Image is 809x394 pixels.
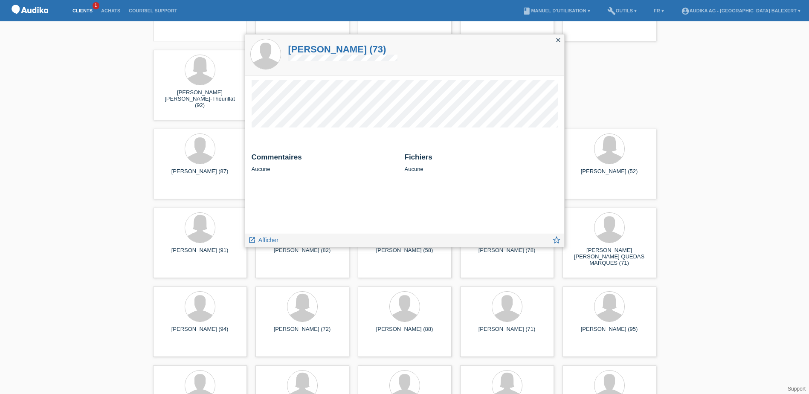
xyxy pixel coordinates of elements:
[677,8,805,13] a: account_circleAudika AG - [GEOGRAPHIC_DATA] Balexert ▾
[552,236,561,247] a: star_border
[160,326,240,339] div: [PERSON_NAME] (94)
[607,7,616,15] i: build
[97,8,125,13] a: Achats
[555,37,562,43] i: close
[248,236,256,244] i: launch
[603,8,641,13] a: buildOutils ▾
[518,8,594,13] a: bookManuel d’utilisation ▾
[9,17,51,23] a: POS — MF Group
[262,326,342,339] div: [PERSON_NAME] (72)
[522,7,531,15] i: book
[68,8,97,13] a: Clients
[405,153,558,166] h2: Fichiers
[258,237,278,243] span: Afficher
[248,234,278,245] a: launch Afficher
[569,247,650,262] div: [PERSON_NAME] [PERSON_NAME] QUEDAS MARQUES (71)
[569,326,650,339] div: [PERSON_NAME] (95)
[552,235,561,245] i: star_border
[93,2,99,9] span: 1
[405,153,558,172] div: Aucune
[467,326,547,339] div: [PERSON_NAME] (71)
[252,153,398,166] h2: Commentaires
[650,8,668,13] a: FR ▾
[160,89,240,104] div: [PERSON_NAME] [PERSON_NAME]-Theurillat (92)
[288,44,397,55] a: [PERSON_NAME] (73)
[569,168,650,182] div: [PERSON_NAME] (52)
[467,247,547,261] div: [PERSON_NAME] (78)
[365,247,445,261] div: [PERSON_NAME] (58)
[252,153,398,172] div: Aucune
[788,386,806,392] a: Support
[365,326,445,339] div: [PERSON_NAME] (88)
[125,8,181,13] a: Courriel Support
[681,7,690,15] i: account_circle
[160,247,240,261] div: [PERSON_NAME] (91)
[262,247,342,261] div: [PERSON_NAME] (82)
[160,168,240,182] div: [PERSON_NAME] (87)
